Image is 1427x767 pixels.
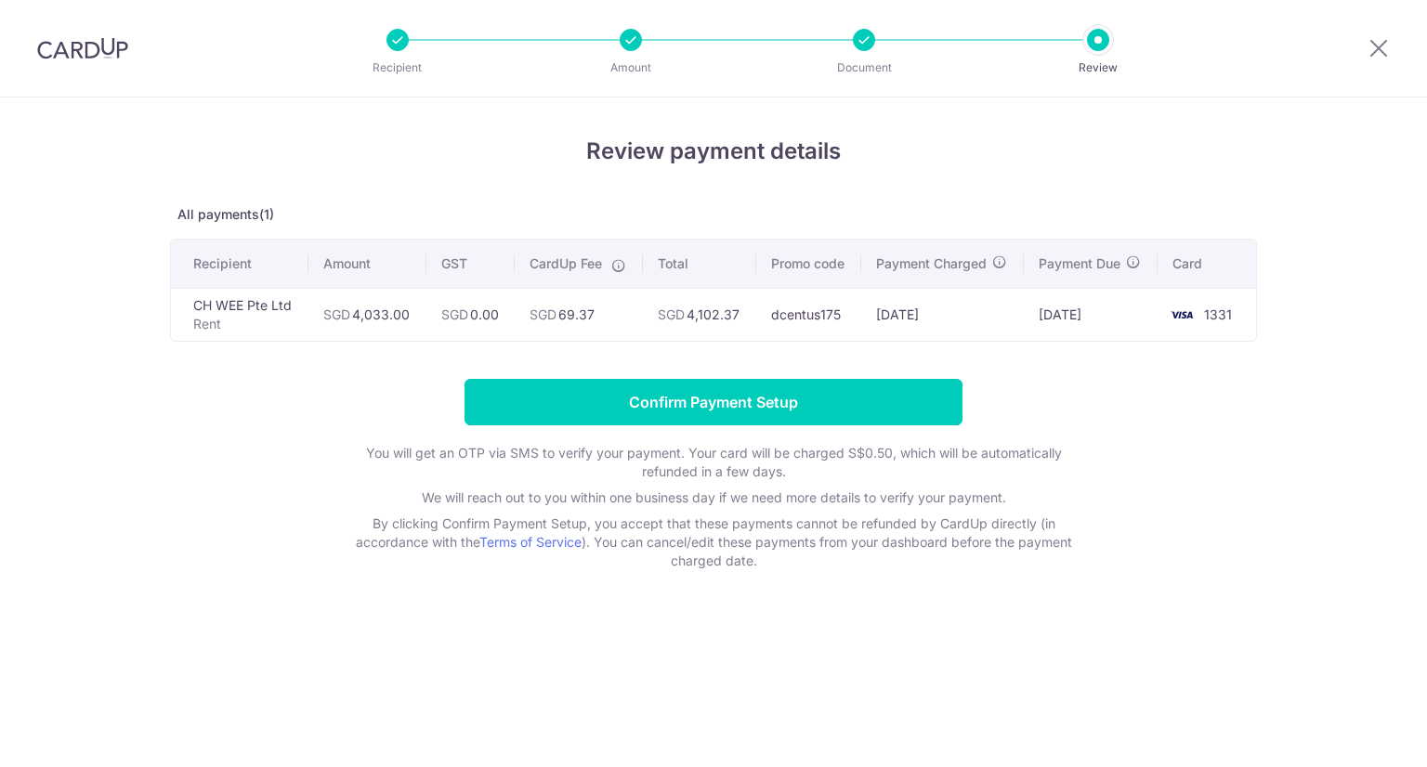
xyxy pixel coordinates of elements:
a: Terms of Service [479,534,582,550]
th: Amount [308,240,426,288]
iframe: Opens a widget where you can find more information [1308,711,1408,758]
p: Rent [193,315,294,333]
img: CardUp [37,37,128,59]
span: Payment Due [1039,254,1120,273]
td: [DATE] [1024,288,1158,341]
p: We will reach out to you within one business day if we need more details to verify your payment. [342,488,1085,507]
th: GST [426,240,515,288]
p: Amount [562,58,700,77]
p: By clicking Confirm Payment Setup, you accept that these payments cannot be refunded by CardUp di... [342,514,1085,570]
td: CH WEE Pte Ltd [171,288,308,341]
span: SGD [441,306,468,322]
p: Document [795,58,933,77]
td: 4,102.37 [643,288,756,341]
td: 0.00 [426,288,515,341]
p: Recipient [329,58,466,77]
span: CardUp Fee [530,254,602,273]
img: <span class="translation_missing" title="translation missing: en.account_steps.new_confirm_form.b... [1163,304,1200,326]
span: SGD [323,306,350,322]
td: [DATE] [861,288,1025,341]
span: SGD [530,306,556,322]
span: 1331 [1204,306,1232,322]
td: 4,033.00 [308,288,426,341]
th: Promo code [756,240,861,288]
th: Recipient [171,240,308,288]
span: Payment Charged [876,254,987,273]
input: Confirm Payment Setup [465,379,962,425]
span: SGD [658,306,685,322]
th: Card [1158,240,1256,288]
p: All payments(1) [170,205,1257,224]
p: You will get an OTP via SMS to verify your payment. Your card will be charged S$0.50, which will ... [342,444,1085,481]
h4: Review payment details [170,135,1257,168]
p: Review [1029,58,1167,77]
td: 69.37 [515,288,643,341]
td: dcentus175 [756,288,861,341]
th: Total [643,240,756,288]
